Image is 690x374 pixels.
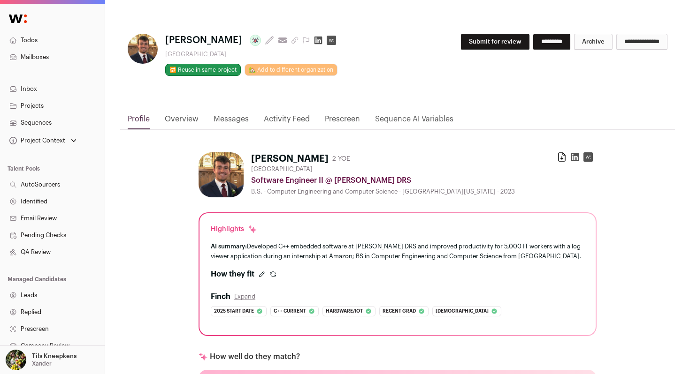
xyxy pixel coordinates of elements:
[214,113,249,129] a: Messages
[8,134,78,147] button: Open dropdown
[211,241,584,261] div: Developed C++ embedded software at [PERSON_NAME] DRS and improved productivity for 5,000 IT worke...
[326,307,363,316] span: Hardware/iot
[32,352,77,360] p: Tils Kneepkens
[251,188,597,195] div: B.S. - Computer Engineering and Computer Science - [GEOGRAPHIC_DATA][US_STATE] - 2023
[383,307,416,316] span: Recent grad
[165,64,241,76] button: 🔂 Reuse in same project
[211,243,247,249] span: AI summary:
[211,291,230,302] h2: Finch
[32,360,52,367] p: Xander
[234,293,255,300] button: Expand
[128,34,158,64] img: b32122950a6316bf8e1946855af8f3165fe72c27e986853a3a659104a37ff265.jpg
[251,165,313,173] span: [GEOGRAPHIC_DATA]
[8,137,65,144] div: Project Context
[574,34,613,50] button: Archive
[211,224,257,234] div: Highlights
[274,307,306,316] span: C++ current
[211,269,254,280] h2: How they fit
[325,113,360,129] a: Prescreen
[6,350,26,370] img: 6689865-medium_jpg
[4,350,78,370] button: Open dropdown
[245,64,337,76] a: 🏡 Add to different organization
[436,307,489,316] span: [DEMOGRAPHIC_DATA]
[251,175,597,186] div: Software Engineer II @ [PERSON_NAME] DRS
[332,154,350,164] div: 2 YOE
[214,307,254,316] span: 2025 start date
[210,351,300,362] p: How well do they match?
[375,113,453,129] a: Sequence AI Variables
[165,34,242,47] span: [PERSON_NAME]
[264,113,310,129] a: Activity Feed
[4,9,32,28] img: Wellfound
[461,34,529,50] button: Submit for review
[165,113,199,129] a: Overview
[251,152,329,165] h1: [PERSON_NAME]
[199,152,244,197] img: b32122950a6316bf8e1946855af8f3165fe72c27e986853a3a659104a37ff265.jpg
[128,113,150,129] a: Profile
[165,51,340,58] div: [GEOGRAPHIC_DATA]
